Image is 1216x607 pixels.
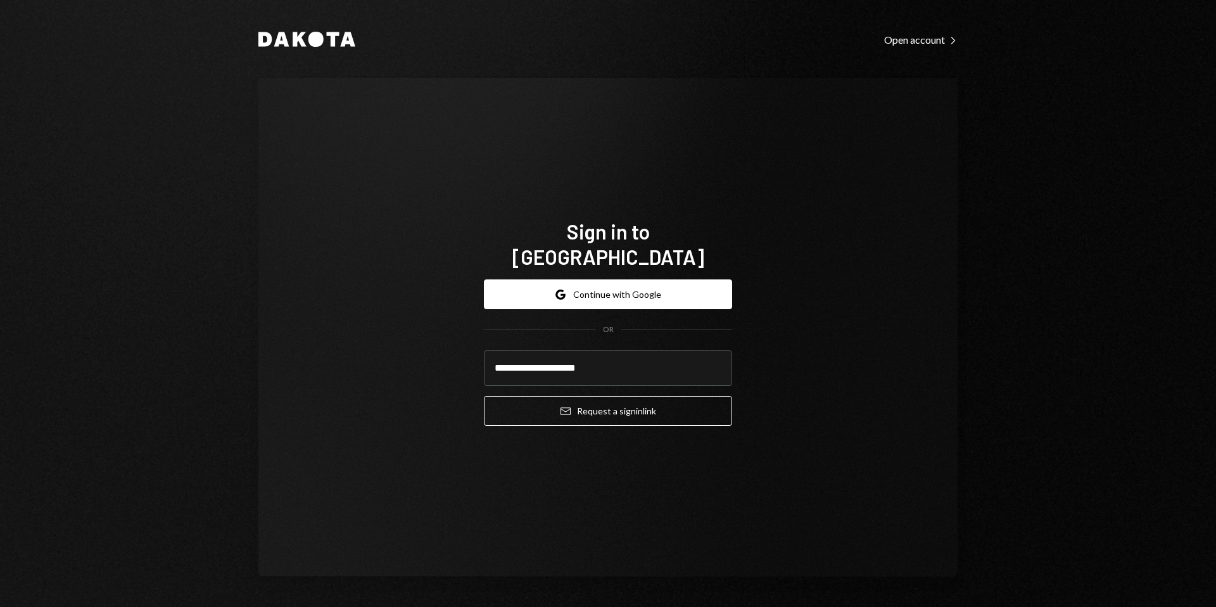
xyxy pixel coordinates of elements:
div: Open account [884,34,958,46]
button: Continue with Google [484,279,732,309]
keeper-lock: Open Keeper Popup [707,361,722,376]
div: OR [603,324,614,335]
button: Request a signinlink [484,396,732,426]
h1: Sign in to [GEOGRAPHIC_DATA] [484,219,732,269]
a: Open account [884,32,958,46]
